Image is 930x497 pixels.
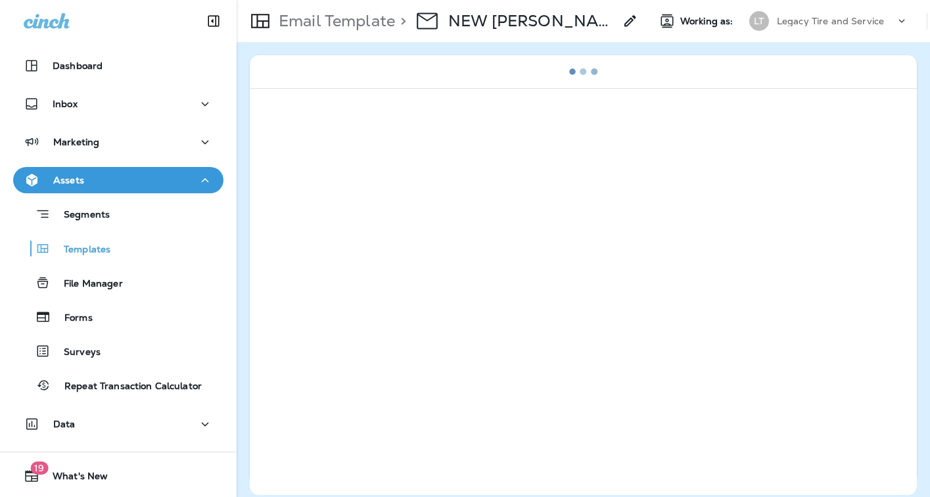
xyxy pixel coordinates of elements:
button: Dashboard [13,53,223,79]
button: Collapse Sidebar [195,8,232,34]
button: File Manager [13,269,223,296]
button: Surveys [13,337,223,365]
p: Marketing [53,137,99,147]
p: Dashboard [53,60,103,71]
span: 19 [30,461,48,475]
p: Assets [53,175,84,185]
div: LT [749,11,769,31]
button: 19What's New [13,463,223,489]
button: Marketing [13,129,223,155]
p: NEW [PERSON_NAME]- Oil Change Due [448,11,615,31]
button: Templates [13,235,223,262]
p: Legacy Tire and Service [777,16,884,26]
span: Working as: [680,16,736,27]
p: Forms [51,312,93,325]
p: Repeat Transaction Calculator [51,381,202,393]
button: Assets [13,167,223,193]
button: Segments [13,200,223,228]
p: Inbox [53,99,78,109]
button: Inbox [13,91,223,117]
p: Email Template [273,11,395,31]
button: Data [13,411,223,437]
p: > [395,11,406,31]
p: Data [53,419,76,429]
div: NEW Merrick- Oil Change Due [448,11,615,31]
p: Surveys [51,346,101,359]
p: Templates [51,244,110,256]
button: Forms [13,303,223,331]
span: What's New [39,471,108,486]
p: File Manager [51,278,123,291]
button: Repeat Transaction Calculator [13,371,223,399]
p: Segments [51,209,110,222]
